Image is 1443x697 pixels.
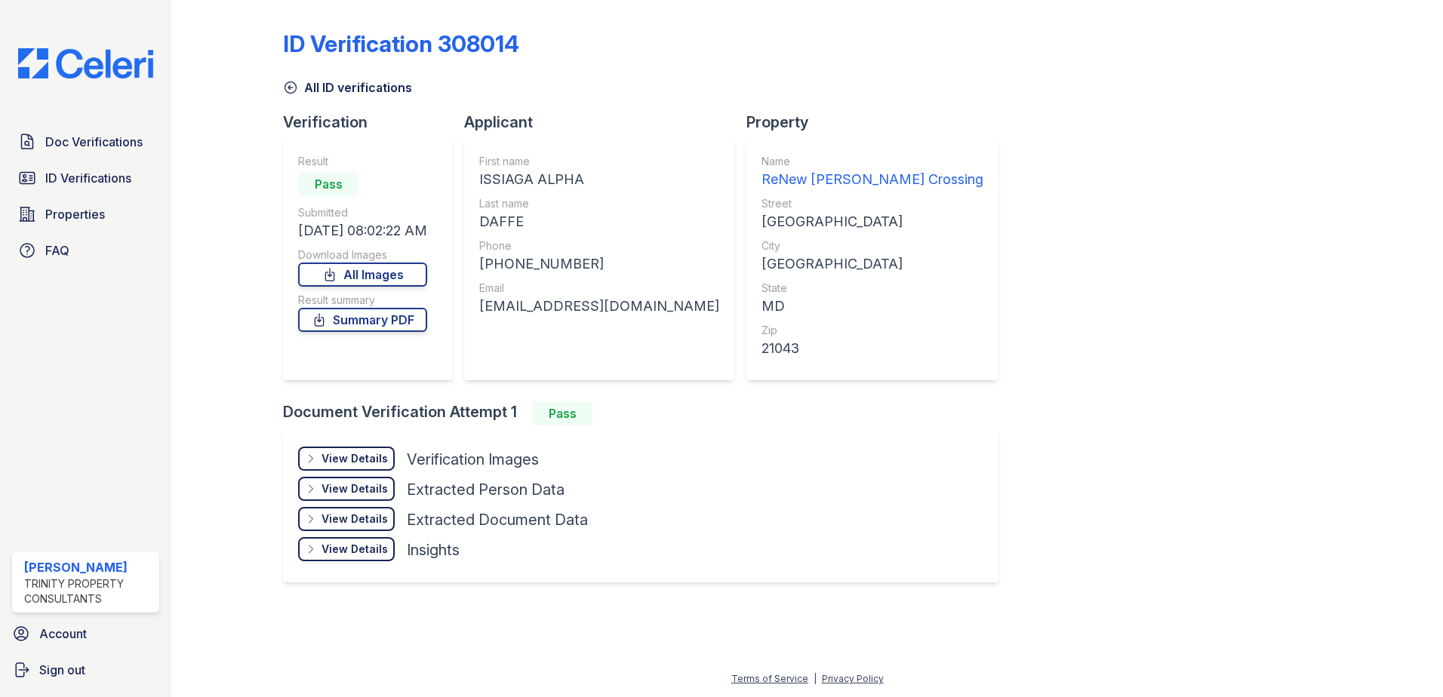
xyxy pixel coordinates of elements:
[479,296,719,317] div: [EMAIL_ADDRESS][DOMAIN_NAME]
[298,172,358,196] div: Pass
[298,308,427,332] a: Summary PDF
[761,154,983,169] div: Name
[761,253,983,275] div: [GEOGRAPHIC_DATA]
[761,323,983,338] div: Zip
[283,401,1011,425] div: Document Verification Attempt 1
[24,558,153,576] div: [PERSON_NAME]
[407,479,565,500] div: Extracted Person Data
[24,576,153,606] div: Trinity Property Consultants
[45,169,131,187] span: ID Verifications
[298,220,427,241] div: [DATE] 08:02:22 AM
[12,199,159,229] a: Properties
[407,449,539,470] div: Verification Images
[761,169,983,190] div: ReNew [PERSON_NAME] Crossing
[283,78,412,97] a: All ID verifications
[322,481,388,496] div: View Details
[761,196,983,211] div: Street
[283,30,519,57] div: ID Verification 308014
[6,655,165,685] a: Sign out
[39,661,85,679] span: Sign out
[6,48,165,78] img: CE_Logo_Blue-a8612792a0a2168367f1c8372b55b34899dd931a85d93a1a3d3e32e68fde9ad4.png
[12,163,159,193] a: ID Verifications
[407,509,588,530] div: Extracted Document Data
[761,296,983,317] div: MD
[45,133,143,151] span: Doc Verifications
[814,673,817,684] div: |
[761,211,983,232] div: [GEOGRAPHIC_DATA]
[283,112,464,133] div: Verification
[479,238,719,253] div: Phone
[761,281,983,296] div: State
[532,401,592,425] div: Pass
[12,235,159,266] a: FAQ
[746,112,1011,133] div: Property
[822,673,884,684] a: Privacy Policy
[479,253,719,275] div: [PHONE_NUMBER]
[45,241,69,259] span: FAQ
[298,154,427,169] div: Result
[298,247,427,263] div: Download Images
[479,281,719,296] div: Email
[479,169,719,190] div: ISSIAGA ALPHA
[298,293,427,308] div: Result summary
[407,539,460,560] div: Insights
[761,338,983,359] div: 21043
[731,673,808,684] a: Terms of Service
[322,511,388,527] div: View Details
[479,154,719,169] div: First name
[6,619,165,649] a: Account
[761,238,983,253] div: City
[45,205,105,223] span: Properties
[298,205,427,220] div: Submitted
[322,542,388,557] div: View Details
[12,127,159,157] a: Doc Verifications
[322,451,388,466] div: View Details
[298,263,427,287] a: All Images
[464,112,746,133] div: Applicant
[479,211,719,232] div: DAFFE
[479,196,719,211] div: Last name
[761,154,983,190] a: Name ReNew [PERSON_NAME] Crossing
[39,625,87,643] span: Account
